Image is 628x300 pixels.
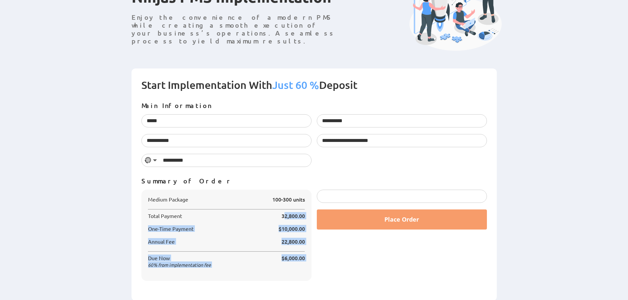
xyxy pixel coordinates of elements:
[282,254,305,261] span: $6,000.00
[141,78,487,101] h2: Start Implementation With Deposit
[141,177,487,185] p: Summary of Order
[148,213,182,219] span: Total Payment
[282,212,305,219] span: 32,800.00
[282,238,305,245] span: 22,800.00
[317,209,487,230] button: Place Order
[272,78,319,91] span: Just 60 %
[148,262,211,268] span: % from implementation fee
[148,226,194,232] span: One-Time Payment
[142,154,160,167] button: Selected country
[148,262,153,268] span: 60
[148,238,175,245] span: Annual Fee
[132,13,343,45] p: Enjoy the convenience of a modern PMS while creating a smooth execution of your business’s operat...
[141,101,487,109] p: Main Information
[148,196,188,203] span: Medium Package
[322,193,482,199] iframe: Secure card payment input frame
[272,196,305,203] span: 100-300 units
[148,255,211,267] span: Due Now
[279,225,305,232] span: $10,000.00
[384,215,419,223] span: Place Order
